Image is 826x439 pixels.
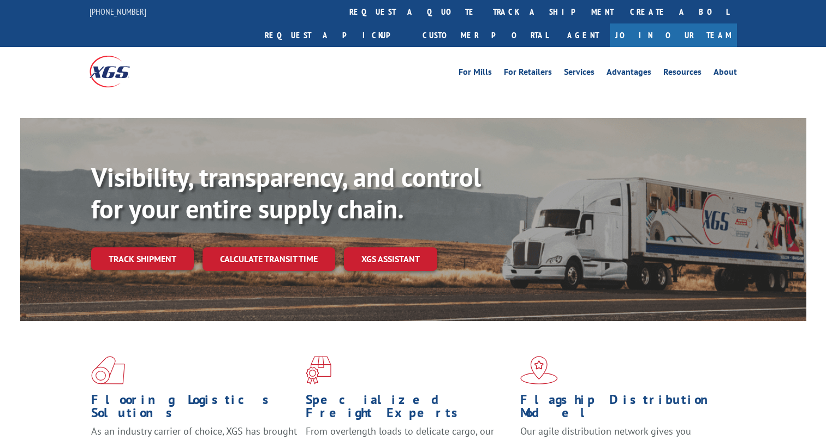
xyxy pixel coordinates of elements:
[344,247,437,271] a: XGS ASSISTANT
[203,247,335,271] a: Calculate transit time
[504,68,552,80] a: For Retailers
[91,393,298,425] h1: Flooring Logistics Solutions
[414,23,556,47] a: Customer Portal
[610,23,737,47] a: Join Our Team
[663,68,702,80] a: Resources
[520,393,727,425] h1: Flagship Distribution Model
[459,68,492,80] a: For Mills
[607,68,651,80] a: Advantages
[91,160,481,226] b: Visibility, transparency, and control for your entire supply chain.
[306,356,331,384] img: xgs-icon-focused-on-flooring-red
[91,247,194,270] a: Track shipment
[556,23,610,47] a: Agent
[306,393,512,425] h1: Specialized Freight Experts
[714,68,737,80] a: About
[91,356,125,384] img: xgs-icon-total-supply-chain-intelligence-red
[90,6,146,17] a: [PHONE_NUMBER]
[564,68,595,80] a: Services
[520,356,558,384] img: xgs-icon-flagship-distribution-model-red
[257,23,414,47] a: Request a pickup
